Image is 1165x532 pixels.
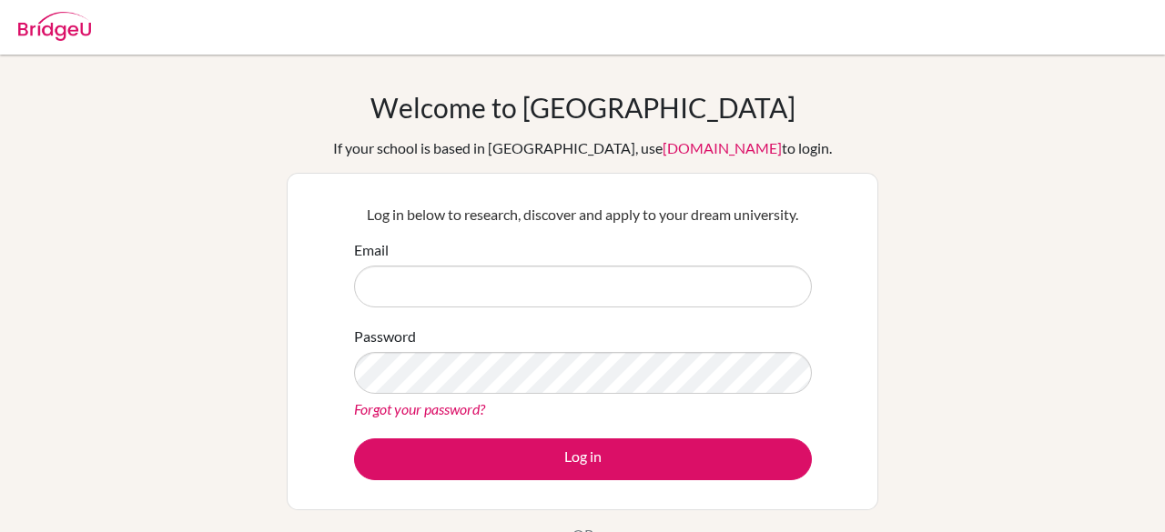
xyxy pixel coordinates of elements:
h1: Welcome to [GEOGRAPHIC_DATA] [370,91,795,124]
img: Bridge-U [18,12,91,41]
label: Password [354,326,416,347]
label: Email [354,239,389,261]
button: Log in [354,438,812,480]
p: Log in below to research, discover and apply to your dream university. [354,204,812,226]
a: Forgot your password? [354,400,485,417]
a: [DOMAIN_NAME] [663,139,782,156]
div: If your school is based in [GEOGRAPHIC_DATA], use to login. [333,137,832,159]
